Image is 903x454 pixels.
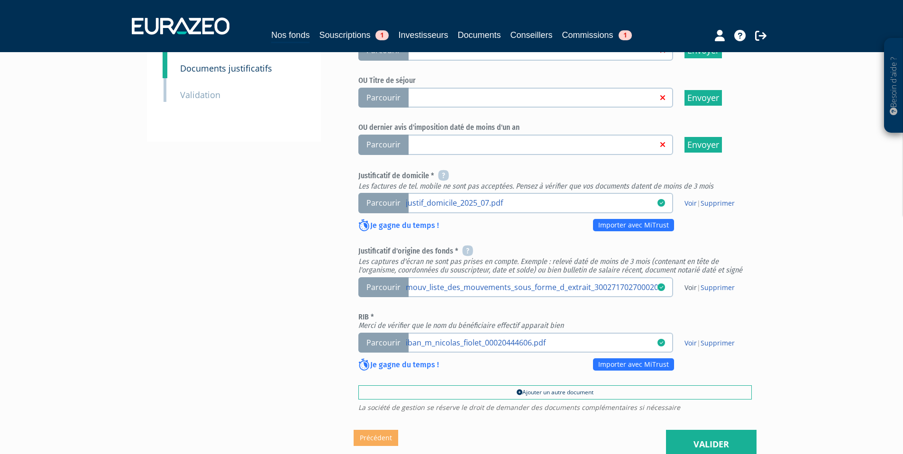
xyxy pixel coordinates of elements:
a: Documents [458,28,501,42]
a: Importer avec MiTrust [593,219,674,231]
em: Les factures de tel. mobile ne sont pas acceptées. Pensez à vérifier que vos documents datent de ... [358,182,713,191]
h6: Justificatif d'origine des fonds * [358,246,752,274]
a: Nos fonds [271,28,310,43]
a: Souscriptions1 [319,28,389,42]
img: 1732889491-logotype_eurazeo_blanc_rvb.png [132,18,229,35]
a: Commissions1 [562,28,632,42]
span: | [684,283,735,292]
a: Précédent [354,430,398,446]
input: Envoyer [684,137,722,153]
h6: Justificatif de domicile * [358,171,752,191]
p: Je gagne du temps ! [358,359,439,372]
a: Conseillers [511,28,553,42]
a: Supprimer [701,338,735,347]
a: Supprimer [701,283,735,292]
a: iban_m_nicolas_fiolet_00020444606.pdf [406,337,657,347]
p: Besoin d'aide ? [888,43,899,128]
span: 1 [619,30,632,40]
i: 01/08/2025 12:28 [657,339,665,346]
small: Documents justificatifs [180,63,272,74]
a: Voir [684,199,697,208]
span: | [684,199,735,208]
span: Parcourir [358,193,409,213]
span: | [684,338,735,348]
h6: OU dernier avis d'imposition daté de moins d'un an [358,123,752,132]
span: Parcourir [358,333,409,353]
a: Investisseurs [398,28,448,42]
span: 1 [375,30,389,40]
a: mouv_liste_des_mouvements_sous_forme_d_extrait_300271702700020444401_2025_08_08_12.17.pdf [406,282,657,291]
h6: OU Titre de séjour [358,76,752,85]
em: Merci de vérifier que le nom du bénéficiaire effectif apparait bien [358,321,564,330]
i: 10/08/2025 12:19 [657,283,665,291]
i: 01/08/2025 12:27 [657,199,665,207]
span: Parcourir [358,135,409,155]
a: Voir [684,338,697,347]
h6: RIB * [358,313,752,329]
a: Voir [684,283,697,292]
a: Supprimer [701,199,735,208]
input: Envoyer [684,90,722,106]
a: Importer avec MiTrust [593,358,674,371]
a: justif_domicile_2025_07.pdf [406,198,657,207]
span: Parcourir [358,277,409,298]
a: Ajouter un autre document [358,385,752,400]
p: Je gagne du temps ! [358,220,439,232]
span: Parcourir [358,88,409,108]
em: Les captures d'écran ne sont pas prises en compte. Exemple : relevé daté de moins de 3 mois (cont... [358,257,742,274]
span: La société de gestion se réserve le droit de demander des documents complémentaires si nécessaire [358,404,752,411]
small: Validation [180,89,220,100]
a: 8 [163,49,167,78]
